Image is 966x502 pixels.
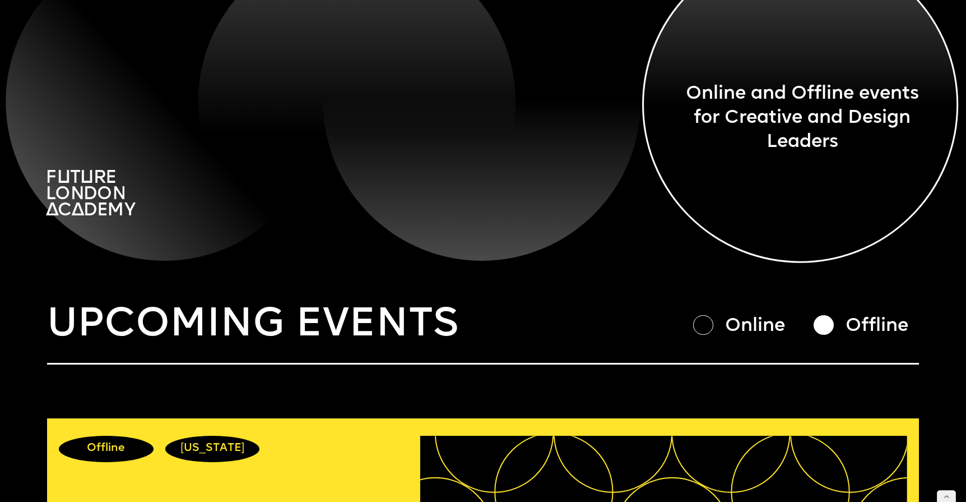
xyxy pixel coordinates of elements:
[679,82,925,155] p: Online and Offline events for Creative and Design Leaders
[165,436,259,462] div: [US_STATE]
[47,301,459,349] h2: Upcoming events
[46,170,136,215] img: A logo saying in 3 lines: Future London Academy
[59,436,153,462] div: Offline
[846,315,919,339] div: Offline
[725,315,798,339] div: Online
